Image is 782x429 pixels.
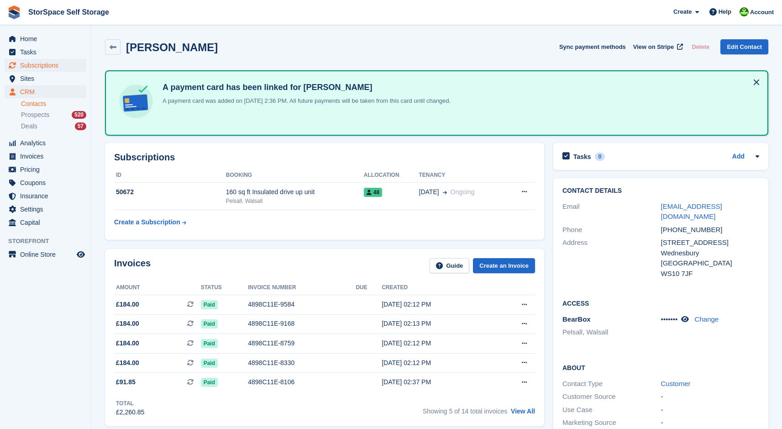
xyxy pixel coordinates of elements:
[5,137,86,149] a: menu
[114,168,226,183] th: ID
[116,339,139,348] span: £184.00
[688,39,713,54] button: Delete
[661,405,760,415] div: -
[201,300,218,309] span: Paid
[114,217,180,227] div: Create a Subscription
[633,42,674,52] span: View on Stripe
[201,339,218,348] span: Paid
[720,39,768,54] a: Edit Contact
[661,392,760,402] div: -
[364,168,419,183] th: Allocation
[5,150,86,163] a: menu
[719,7,731,16] span: Help
[695,315,719,323] a: Change
[382,358,492,368] div: [DATE] 02:12 PM
[562,298,759,307] h2: Access
[21,122,37,131] span: Deals
[201,359,218,368] span: Paid
[382,300,492,309] div: [DATE] 02:12 PM
[562,238,661,279] div: Address
[20,248,75,261] span: Online Store
[5,216,86,229] a: menu
[382,281,492,295] th: Created
[5,190,86,202] a: menu
[382,339,492,348] div: [DATE] 02:12 PM
[226,168,364,183] th: Booking
[20,46,75,58] span: Tasks
[661,258,760,269] div: [GEOGRAPHIC_DATA]
[114,152,535,163] h2: Subscriptions
[750,8,774,17] span: Account
[5,248,86,261] a: menu
[248,339,356,348] div: 4898C11E-8759
[430,258,470,273] a: Guide
[562,201,661,222] div: Email
[21,100,86,108] a: Contacts
[116,300,139,309] span: £184.00
[661,248,760,259] div: Wednesbury
[5,46,86,58] a: menu
[562,405,661,415] div: Use Case
[20,137,75,149] span: Analytics
[661,269,760,279] div: WS10 7JF
[114,187,226,197] div: 50672
[562,187,759,195] h2: Contact Details
[20,203,75,216] span: Settings
[5,176,86,189] a: menu
[5,32,86,45] a: menu
[5,203,86,216] a: menu
[562,418,661,428] div: Marketing Source
[382,319,492,328] div: [DATE] 02:13 PM
[562,225,661,235] div: Phone
[562,315,591,323] span: BearBox
[562,392,661,402] div: Customer Source
[562,327,661,338] li: Pelsall, Walsall
[114,281,201,295] th: Amount
[562,379,661,389] div: Contact Type
[595,153,605,161] div: 0
[248,319,356,328] div: 4898C11E-9168
[20,32,75,45] span: Home
[248,358,356,368] div: 4898C11E-8330
[248,300,356,309] div: 4898C11E-9584
[20,59,75,72] span: Subscriptions
[248,281,356,295] th: Invoice number
[562,363,759,372] h2: About
[20,72,75,85] span: Sites
[5,85,86,98] a: menu
[116,319,139,328] span: £184.00
[661,225,760,235] div: [PHONE_NUMBER]
[573,153,591,161] h2: Tasks
[356,281,382,295] th: Due
[8,237,91,246] span: Storefront
[20,150,75,163] span: Invoices
[21,122,86,131] a: Deals 57
[248,377,356,387] div: 4898C11E-8106
[201,319,218,328] span: Paid
[473,258,535,273] a: Create an Invoice
[116,377,136,387] span: £91.85
[382,377,492,387] div: [DATE] 02:37 PM
[126,41,218,53] h2: [PERSON_NAME]
[116,358,139,368] span: £184.00
[116,399,144,408] div: Total
[201,281,248,295] th: Status
[559,39,626,54] button: Sync payment methods
[201,378,218,387] span: Paid
[116,408,144,417] div: £2,260.85
[20,163,75,176] span: Pricing
[451,188,475,196] span: Ongoing
[661,315,678,323] span: •••••••
[159,96,451,106] p: A payment card was added on [DATE] 2:36 PM. All future payments will be taken from this card unti...
[226,197,364,205] div: Pelsall, Walsall
[75,122,86,130] div: 57
[20,190,75,202] span: Insurance
[21,110,86,120] a: Prospects 520
[5,72,86,85] a: menu
[732,152,745,162] a: Add
[5,163,86,176] a: menu
[661,202,722,221] a: [EMAIL_ADDRESS][DOMAIN_NAME]
[72,111,86,119] div: 520
[740,7,749,16] img: Jon Pace
[5,59,86,72] a: menu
